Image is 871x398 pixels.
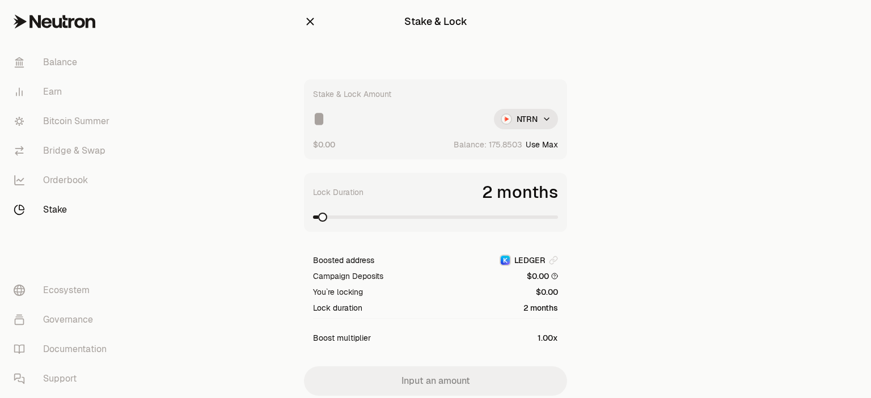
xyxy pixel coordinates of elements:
[454,139,487,150] span: Balance:
[313,302,362,314] span: Lock duration
[5,48,122,77] a: Balance
[313,332,371,344] span: Boost multiplier
[523,302,558,314] span: 2 months
[527,270,558,282] span: $0.00
[494,109,558,129] div: NTRN
[313,255,374,266] span: Boosted address
[5,305,122,335] a: Governance
[501,256,510,265] img: Keplr
[5,136,122,166] a: Bridge & Swap
[5,195,122,225] a: Stake
[313,88,391,100] div: Stake & Lock Amount
[313,270,383,282] span: Campaign Deposits
[313,138,335,150] button: $0.00
[313,187,363,198] label: Lock Duration
[514,255,546,266] span: LEDGER
[538,332,558,344] span: 1.00x
[500,255,558,266] button: KeplrLEDGER
[526,139,558,150] button: Use Max
[404,14,467,29] div: Stake & Lock
[313,286,363,298] span: You`re locking
[5,166,122,195] a: Orderbook
[5,364,122,393] a: Support
[536,286,558,298] span: $0.00
[5,335,122,364] a: Documentation
[502,115,511,124] img: NTRN Logo
[5,77,122,107] a: Earn
[5,107,122,136] a: Bitcoin Summer
[482,182,558,202] span: 2 months
[5,276,122,305] a: Ecosystem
